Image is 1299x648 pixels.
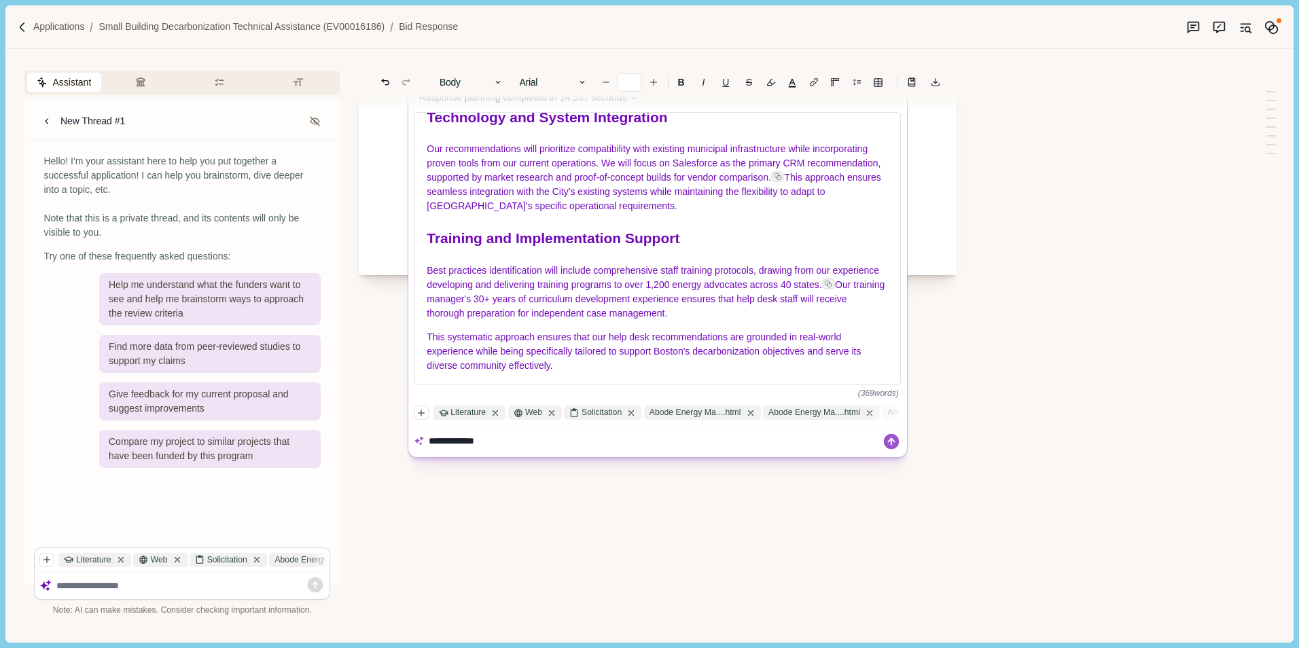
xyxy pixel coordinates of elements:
img: Forward slash icon [385,21,399,33]
button: U [715,73,736,92]
b: B [678,77,685,87]
button: Line height [902,73,921,92]
div: Web [133,552,187,566]
button: Export to docx [926,73,945,92]
div: ( 369 word s ) [858,388,902,400]
span: Our training manager's 30+ years of curriculum development experience ensures that help desk staf... [427,279,888,319]
span: Technology and System Integration [427,109,668,125]
img: Forward slash icon [16,21,29,33]
div: Try one of these frequently asked questions: [43,249,321,263]
span: Training and Implementation Support [427,231,680,247]
button: I [694,73,713,92]
div: Compare my project to similar projects that have been funded by this program [99,429,321,467]
button: Line height [868,73,887,92]
button: Decrease font size [597,73,616,92]
span: Assistant [52,75,91,89]
div: Hello! I'm your assistant here to help you put together a successful application! I can help you ... [43,154,321,239]
a: Small Building Decarbonization Technical Assistance (EV00016186) [99,20,385,34]
div: Literature [433,406,505,420]
div: Abode Energy Ma....html [269,552,386,566]
div: Abode Energy Ma....html [763,406,880,420]
button: B [671,73,692,92]
i: I [702,77,705,87]
div: Help me understand what the funders want to see and help me brainstorm ways to approach the revie... [99,272,321,325]
button: Line height [847,73,866,92]
div: Find more data from peer-reviewed studies to support my claims [99,334,321,372]
button: Redo [397,73,416,92]
div: Abode Energy Ma...e.pdf [883,406,1000,420]
u: U [722,77,729,87]
img: Forward slash icon [84,21,99,33]
div: Web [508,406,562,420]
button: Body [433,73,510,92]
button: Line height [804,73,823,92]
button: S [739,73,759,92]
s: S [746,77,752,87]
span: This systematic approach ensures that our help desk recommendations are grounded in real-world ex... [427,331,864,371]
span: This approach ensures seamless integration with the City's existing systems while maintaining the... [427,173,884,212]
button: Increase font size [644,73,663,92]
div: Solicitation [565,406,642,420]
div: Note: AI can make mistakes. Consider checking important information. [34,604,330,616]
div: Abode Energy Ma....html [644,406,761,420]
span: Our recommendations will prioritize compatibility with existing municipal infrastructure while in... [427,144,884,183]
div: Solicitation [190,552,267,566]
div: Give feedback for my current proposal and suggest improvements [99,382,321,420]
a: Bid Response [399,20,458,34]
div: New Thread #1 [60,114,125,128]
div: Literature [58,552,130,566]
span: Best practices identification will include comprehensive staff training protocols, drawing from o... [427,265,883,290]
button: Undo [376,73,395,92]
a: Applications [33,20,85,34]
button: Adjust margins [825,73,844,92]
button: Arial [512,73,594,92]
